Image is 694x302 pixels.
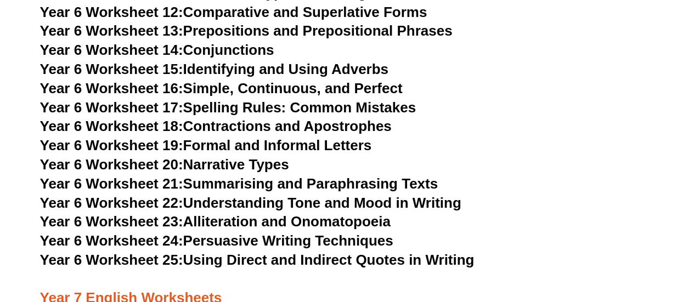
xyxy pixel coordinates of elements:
span: Year 6 Worksheet 12: [40,4,183,20]
span: Year 6 Worksheet 19: [40,137,183,153]
a: Year 6 Worksheet 19:Formal and Informal Letters [40,137,372,153]
a: Year 6 Worksheet 12:Comparative and Superlative Forms [40,4,427,20]
span: Year 6 Worksheet 24: [40,232,183,249]
span: Year 6 Worksheet 23: [40,213,183,230]
span: Year 6 Worksheet 25: [40,252,183,268]
span: Year 6 Worksheet 20: [40,156,183,173]
a: Year 6 Worksheet 21:Summarising and Paraphrasing Texts [40,175,438,192]
span: Year 6 Worksheet 22: [40,195,183,211]
span: Year 6 Worksheet 16: [40,80,183,96]
a: Year 6 Worksheet 13:Prepositions and Prepositional Phrases [40,22,453,39]
a: Year 6 Worksheet 22:Understanding Tone and Mood in Writing [40,195,461,211]
span: Year 6 Worksheet 14: [40,42,183,58]
a: Year 6 Worksheet 17:Spelling Rules: Common Mistakes [40,99,416,116]
span: Year 6 Worksheet 13: [40,22,183,39]
span: Year 6 Worksheet 15: [40,61,183,77]
a: Year 6 Worksheet 24:Persuasive Writing Techniques [40,232,393,249]
a: Year 6 Worksheet 20:Narrative Types [40,156,289,173]
a: Year 6 Worksheet 15:Identifying and Using Adverbs [40,61,388,77]
span: Year 6 Worksheet 17: [40,99,183,116]
a: Year 6 Worksheet 25:Using Direct and Indirect Quotes in Writing [40,252,475,268]
a: Year 6 Worksheet 23:Alliteration and Onomatopoeia [40,213,391,230]
a: Year 6 Worksheet 18:Contractions and Apostrophes [40,118,392,134]
iframe: Chat Widget [511,178,694,302]
a: Year 6 Worksheet 14:Conjunctions [40,42,274,58]
span: Year 6 Worksheet 18: [40,118,183,134]
a: Year 6 Worksheet 16:Simple, Continuous, and Perfect [40,80,403,96]
span: Year 6 Worksheet 21: [40,175,183,192]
